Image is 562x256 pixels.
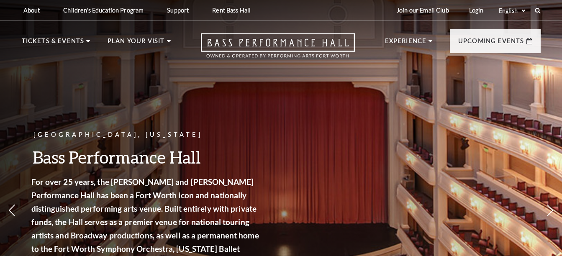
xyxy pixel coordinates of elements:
[63,7,144,14] p: Children's Education Program
[22,36,85,51] p: Tickets & Events
[167,7,189,14] p: Support
[212,7,251,14] p: Rent Bass Hall
[108,36,165,51] p: Plan Your Visit
[385,36,427,51] p: Experience
[33,130,264,140] p: [GEOGRAPHIC_DATA], [US_STATE]
[33,146,264,168] h3: Bass Performance Hall
[497,7,527,15] select: Select:
[458,36,524,51] p: Upcoming Events
[23,7,40,14] p: About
